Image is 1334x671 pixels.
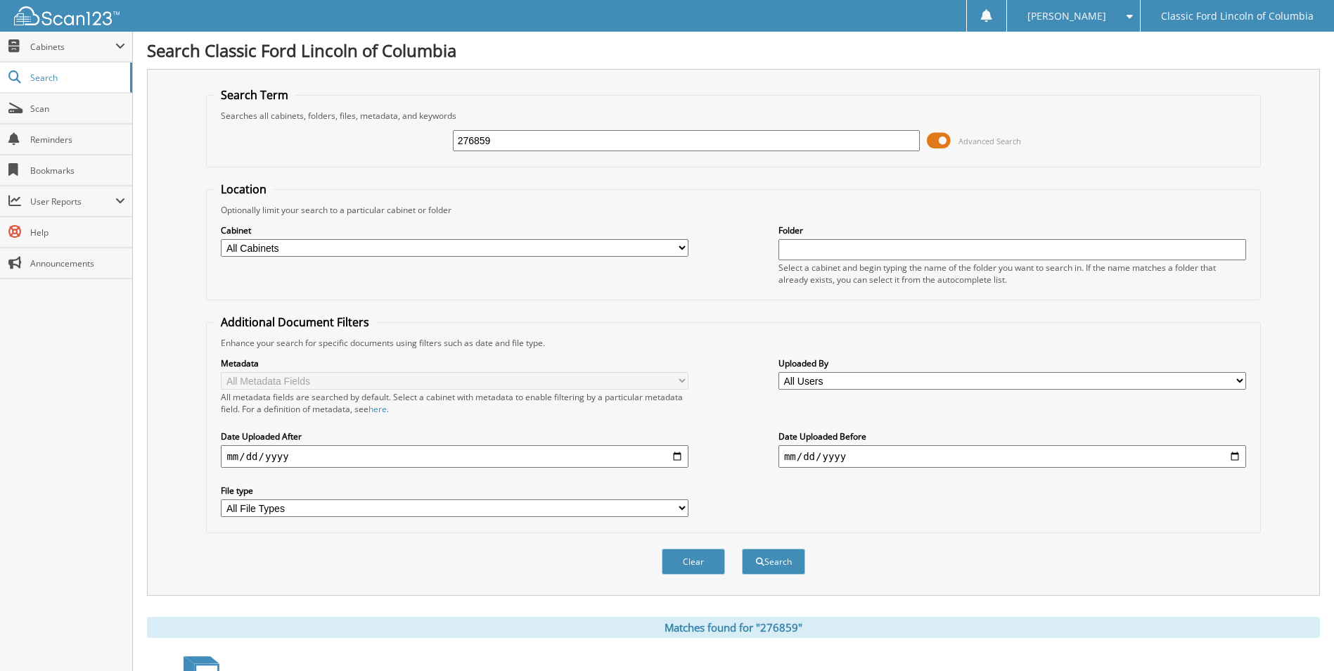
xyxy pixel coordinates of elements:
div: Matches found for "276859" [147,617,1320,638]
span: Reminders [30,134,125,146]
legend: Search Term [214,87,295,103]
input: start [221,445,688,468]
div: Searches all cabinets, folders, files, metadata, and keywords [214,110,1252,122]
label: Date Uploaded Before [778,430,1246,442]
label: Uploaded By [778,357,1246,369]
button: Clear [662,549,725,575]
span: Bookmarks [30,165,125,177]
div: Enhance your search for specific documents using filters such as date and file type. [214,337,1252,349]
a: here [368,403,387,415]
span: Advanced Search [958,136,1021,146]
span: [PERSON_NAME] [1027,12,1106,20]
div: All metadata fields are searched by default. Select a cabinet with metadata to enable filtering b... [221,391,688,415]
legend: Additional Document Filters [214,314,376,330]
div: Select a cabinet and begin typing the name of the folder you want to search in. If the name match... [778,262,1246,286]
legend: Location [214,181,274,197]
h1: Search Classic Ford Lincoln of Columbia [147,39,1320,62]
div: Optionally limit your search to a particular cabinet or folder [214,204,1252,216]
img: scan123-logo-white.svg [14,6,120,25]
span: Cabinets [30,41,115,53]
span: User Reports [30,196,115,207]
input: end [778,445,1246,468]
label: Metadata [221,357,688,369]
span: Announcements [30,257,125,269]
span: Search [30,72,123,84]
label: Cabinet [221,224,688,236]
label: Date Uploaded After [221,430,688,442]
label: Folder [778,224,1246,236]
span: Help [30,226,125,238]
span: Classic Ford Lincoln of Columbia [1161,12,1314,20]
label: File type [221,485,688,497]
button: Search [742,549,805,575]
span: Scan [30,103,125,115]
